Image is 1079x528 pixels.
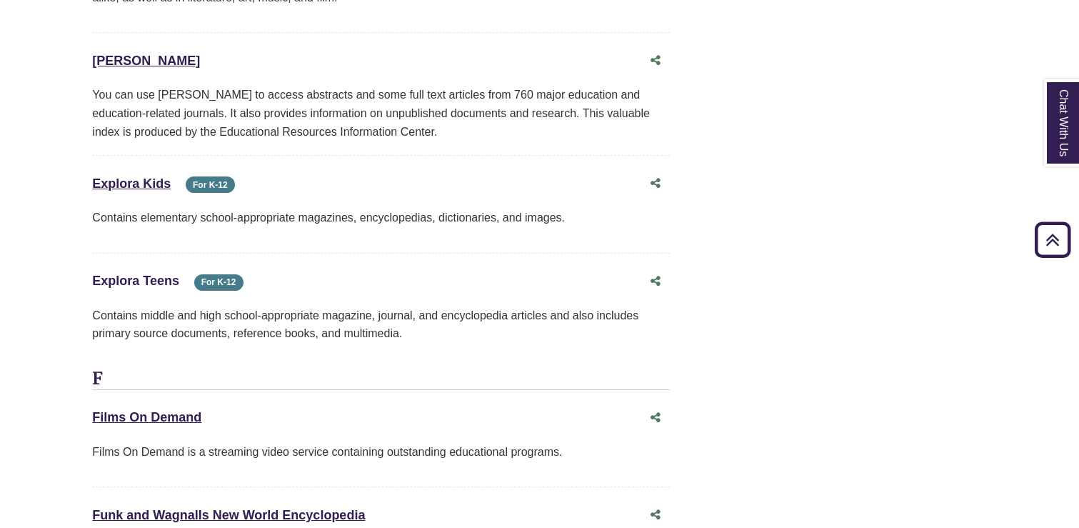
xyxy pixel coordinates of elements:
a: Funk and Wagnalls New World Encyclopedia [92,508,365,522]
span: For K-12 [194,274,244,291]
button: Share this database [641,47,670,74]
button: Share this database [641,268,670,295]
h3: F [92,369,669,390]
p: Films On Demand is a streaming video service containing outstanding educational programs. [92,443,669,462]
p: Contains middle and high school-appropriate magazine, journal, and encyclopedia articles and also... [92,307,669,343]
a: Explora Teens [92,274,179,288]
a: Films On Demand [92,410,201,424]
button: Share this database [641,404,670,432]
span: For K-12 [186,176,235,193]
a: Back to Top [1030,230,1075,249]
a: Explora Kids [92,176,171,191]
button: Share this database [641,170,670,197]
a: [PERSON_NAME] [92,54,200,68]
div: You can use [PERSON_NAME] to access abstracts and some full text articles from 760 major educatio... [92,86,669,141]
p: Contains elementary school-appropriate magazines, encyclopedias, dictionaries, and images. [92,209,669,227]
